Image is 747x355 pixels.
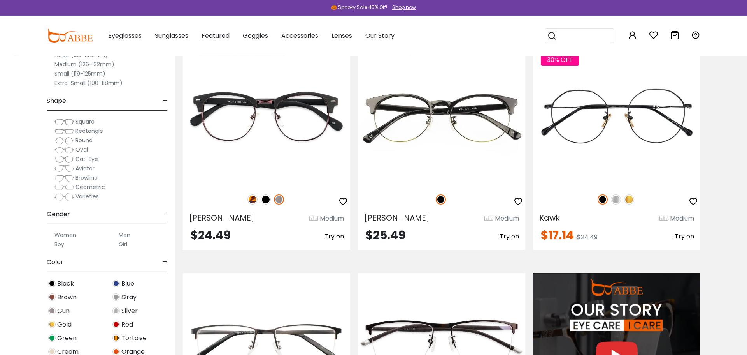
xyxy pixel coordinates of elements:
img: Leopard [247,194,258,205]
span: Gender [47,205,70,224]
img: Aviator.png [54,165,74,173]
span: Brown [57,293,77,302]
span: Geometric [75,183,105,191]
label: Medium (126-132mm) [54,60,114,69]
span: Gray [121,293,137,302]
span: Shape [47,92,66,110]
button: Try on [324,230,344,244]
img: Rectangle.png [54,127,74,135]
span: Rectangle [75,127,103,135]
span: $17.14 [541,227,574,244]
span: Try on [675,232,694,241]
span: [PERSON_NAME] [364,212,430,223]
img: Black [436,194,446,205]
span: $24.49 [577,233,598,242]
img: Gold [624,194,634,205]
img: Black Kawk - Metal ,Adjust Nose Pads [533,46,700,186]
span: Browline [75,174,98,182]
label: Men [119,230,130,240]
img: Gun [274,194,284,205]
img: Black [261,194,271,205]
button: Try on [675,230,694,244]
span: Silver [121,306,138,316]
img: Square.png [54,118,74,126]
label: Girl [119,240,127,249]
img: size ruler [484,216,493,222]
span: Blue [121,279,134,288]
img: Green [48,334,56,342]
img: Gun Chad - Combination,Metal,Plastic ,Adjust Nose Pads [183,46,350,186]
span: Oval [75,146,88,154]
img: Round.png [54,137,74,145]
div: Medium [670,214,694,223]
span: Black [57,279,74,288]
img: Geometric.png [54,184,74,191]
button: Try on [500,230,519,244]
span: 30% OFF [541,54,579,66]
span: Color [47,253,63,272]
span: Cat-Eye [75,155,98,163]
img: Silver [611,194,621,205]
label: Small (119-125mm) [54,69,105,78]
span: Try on [500,232,519,241]
span: - [162,205,167,224]
span: Aviator [75,164,95,172]
img: Red [112,321,120,328]
span: Gold [57,320,72,329]
span: Our Story [365,31,395,40]
img: Brown [48,293,56,301]
img: Gold [48,321,56,328]
span: - [162,92,167,110]
img: Black Luna - Combination,Metal,TR ,Adjust Nose Pads [358,46,525,186]
div: Medium [495,214,519,223]
img: Black [48,280,56,287]
span: Featured [202,31,230,40]
img: size ruler [659,216,668,222]
img: Tortoise [112,334,120,342]
span: Sunglasses [155,31,188,40]
img: size ruler [309,216,318,222]
span: Tortoise [121,334,147,343]
a: Shop now [388,4,416,11]
span: $24.49 [191,227,231,244]
img: Black [598,194,608,205]
span: Goggles [243,31,268,40]
img: Silver [112,307,120,314]
span: Try on [324,232,344,241]
div: Shop now [392,4,416,11]
span: - [162,253,167,272]
img: Blue [112,280,120,287]
span: Round [75,136,93,144]
span: Eyeglasses [108,31,142,40]
span: Accessories [281,31,318,40]
span: Green [57,334,77,343]
div: Medium [320,214,344,223]
img: Browline.png [54,174,74,182]
img: Gun [48,307,56,314]
span: $25.49 [366,227,405,244]
label: Boy [54,240,64,249]
img: Varieties.png [54,193,74,201]
img: Gray [112,293,120,301]
span: Kawk [539,212,560,223]
span: Varieties [75,193,99,200]
img: Cat-Eye.png [54,155,74,163]
div: 🎃 Spooky Sale 45% Off! [331,4,387,11]
span: Square [75,118,95,125]
label: Extra-Small (100-118mm) [54,78,123,88]
span: Gun [57,306,70,316]
span: [PERSON_NAME] [189,212,254,223]
span: Lenses [331,31,352,40]
img: Oval.png [54,146,74,154]
label: Women [54,230,76,240]
span: Red [121,320,133,329]
img: abbeglasses.com [47,29,93,43]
